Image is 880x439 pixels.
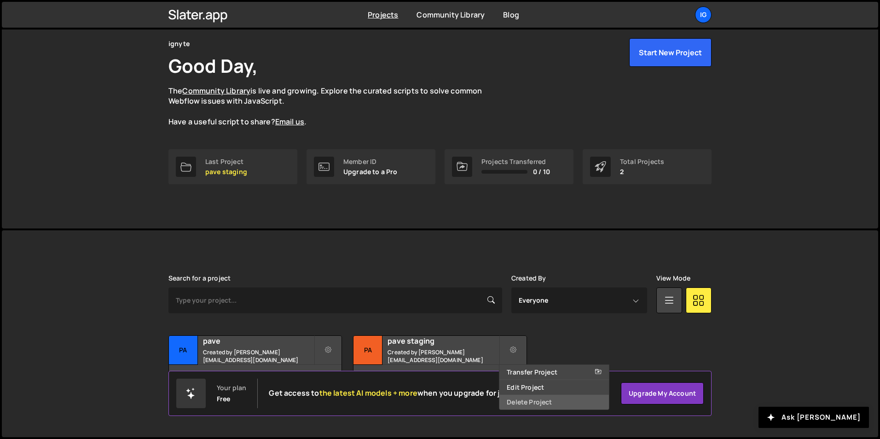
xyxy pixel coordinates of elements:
a: Edit Project [499,380,609,395]
div: Free [217,395,231,403]
span: the latest AI models + more [319,388,417,398]
a: Projects [368,10,398,20]
a: Upgrade my account [621,382,704,404]
h1: Good Day, [168,53,258,78]
p: 2 [620,168,664,176]
div: pa [169,336,198,365]
div: Last Project [205,158,247,165]
p: The is live and growing. Explore the curated scripts to solve common Webflow issues with JavaScri... [168,86,500,127]
h2: Get access to when you upgrade for just $10/month! [269,389,556,398]
a: ig [695,6,712,23]
a: Blog [503,10,519,20]
p: pave staging [205,168,247,176]
a: Transfer Project [499,365,609,380]
a: Last Project pave staging [168,149,297,184]
button: Ask [PERSON_NAME] [758,407,869,428]
input: Type your project... [168,287,502,313]
h2: pave [203,336,314,346]
small: Created by [PERSON_NAME][EMAIL_ADDRESS][DOMAIN_NAME] [388,348,498,364]
div: Your plan [217,384,246,392]
span: 0 / 10 [533,168,550,176]
label: View Mode [656,275,690,282]
button: Start New Project [629,38,712,67]
label: Search for a project [168,275,231,282]
a: Delete Project [499,395,609,410]
h2: pave staging [388,336,498,346]
a: Community Library [417,10,485,20]
div: Total Projects [620,158,664,165]
a: pa pave staging Created by [PERSON_NAME][EMAIL_ADDRESS][DOMAIN_NAME] No pages have been added to ... [353,335,527,393]
div: 5 pages, last updated by [DATE] [169,365,342,392]
a: Community Library [182,86,250,96]
small: Created by [PERSON_NAME][EMAIL_ADDRESS][DOMAIN_NAME] [203,348,314,364]
a: Email us [275,117,304,127]
div: ignyte [168,38,190,49]
p: Upgrade to a Pro [343,168,398,176]
a: pa pave Created by [PERSON_NAME][EMAIL_ADDRESS][DOMAIN_NAME] 5 pages, last updated by [DATE] [168,335,342,393]
div: pa [353,336,382,365]
div: No pages have been added to this project [353,365,526,392]
label: Created By [511,275,546,282]
div: Member ID [343,158,398,165]
div: Projects Transferred [481,158,550,165]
